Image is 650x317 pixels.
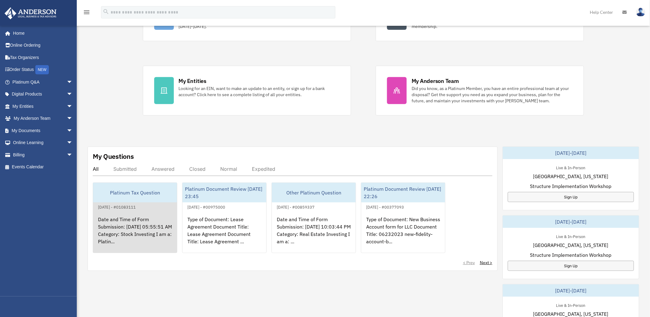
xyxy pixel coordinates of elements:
[272,203,319,210] div: [DATE] - #00859337
[4,124,82,137] a: My Documentsarrow_drop_down
[4,27,79,39] a: Home
[67,100,79,113] span: arrow_drop_down
[503,216,639,228] div: [DATE]-[DATE]
[179,85,340,98] div: Looking for an EIN, want to make an update to an entity, or sign up for a bank account? Click her...
[272,183,356,202] div: Other Platinum Question
[508,261,634,271] a: Sign Up
[551,164,590,170] div: Live & In-Person
[67,76,79,88] span: arrow_drop_down
[93,211,177,259] div: Date and Time of Form Submission: [DATE] 05:55:51 AM Category: Stock Investing I am a: Platin...
[272,211,356,259] div: Date and Time of Form Submission: [DATE] 10:03:44 PM Category: Real Estate Investing I am a: ...
[93,152,134,161] div: My Questions
[4,100,82,112] a: My Entitiesarrow_drop_down
[3,7,58,19] img: Anderson Advisors Platinum Portal
[412,77,459,85] div: My Anderson Team
[67,124,79,137] span: arrow_drop_down
[361,203,409,210] div: [DATE] - #00377093
[35,65,49,74] div: NEW
[272,182,356,253] a: Other Platinum Question[DATE] - #00859337Date and Time of Form Submission: [DATE] 10:03:44 PM Cat...
[103,8,109,15] i: search
[83,11,90,16] a: menu
[551,233,590,239] div: Live & In-Person
[67,88,79,101] span: arrow_drop_down
[533,241,609,249] span: [GEOGRAPHIC_DATA], [US_STATE]
[4,39,82,52] a: Online Ordering
[67,137,79,149] span: arrow_drop_down
[361,183,445,202] div: Platinum Document Review [DATE] 22:26
[93,183,177,202] div: Platinum Tax Question
[480,260,492,266] a: Next >
[4,161,82,173] a: Events Calendar
[179,77,206,85] div: My Entities
[189,166,206,172] div: Closed
[412,85,573,104] div: Did you know, as a Platinum Member, you have an entire professional team at your disposal? Get th...
[4,76,82,88] a: Platinum Q&Aarrow_drop_down
[4,51,82,64] a: Tax Organizers
[4,88,82,100] a: Digital Productsarrow_drop_down
[113,166,137,172] div: Submitted
[361,211,445,259] div: Type of Document: New Business Account form for LLC Document Title: 06232023 new-fidelity-account...
[530,251,612,259] span: Structure Implementation Workshop
[4,112,82,125] a: My Anderson Teamarrow_drop_down
[4,149,82,161] a: Billingarrow_drop_down
[4,137,82,149] a: Online Learningarrow_drop_down
[182,203,230,210] div: [DATE] - #00975000
[361,182,445,253] a: Platinum Document Review [DATE] 22:26[DATE] - #00377093Type of Document: New Business Account for...
[533,173,609,180] span: [GEOGRAPHIC_DATA], [US_STATE]
[182,211,266,259] div: Type of Document: Lease Agreement Document Title: Lease Agreement Document Title: Lease Agreement...
[503,284,639,297] div: [DATE]-[DATE]
[503,147,639,159] div: [DATE]-[DATE]
[376,66,584,115] a: My Anderson Team Did you know, as a Platinum Member, you have an entire professional team at your...
[551,302,590,308] div: Live & In-Person
[143,66,351,115] a: My Entities Looking for an EIN, want to make an update to an entity, or sign up for a bank accoun...
[636,8,645,17] img: User Pic
[93,166,99,172] div: All
[252,166,275,172] div: Expedited
[67,112,79,125] span: arrow_drop_down
[182,183,266,202] div: Platinum Document Review [DATE] 23:45
[220,166,237,172] div: Normal
[151,166,174,172] div: Answered
[93,203,141,210] div: [DATE] - #01083111
[530,182,612,190] span: Structure Implementation Workshop
[4,64,82,76] a: Order StatusNEW
[93,182,177,253] a: Platinum Tax Question[DATE] - #01083111Date and Time of Form Submission: [DATE] 05:55:51 AM Categ...
[67,149,79,161] span: arrow_drop_down
[83,9,90,16] i: menu
[508,192,634,202] a: Sign Up
[182,182,267,253] a: Platinum Document Review [DATE] 23:45[DATE] - #00975000Type of Document: Lease Agreement Document...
